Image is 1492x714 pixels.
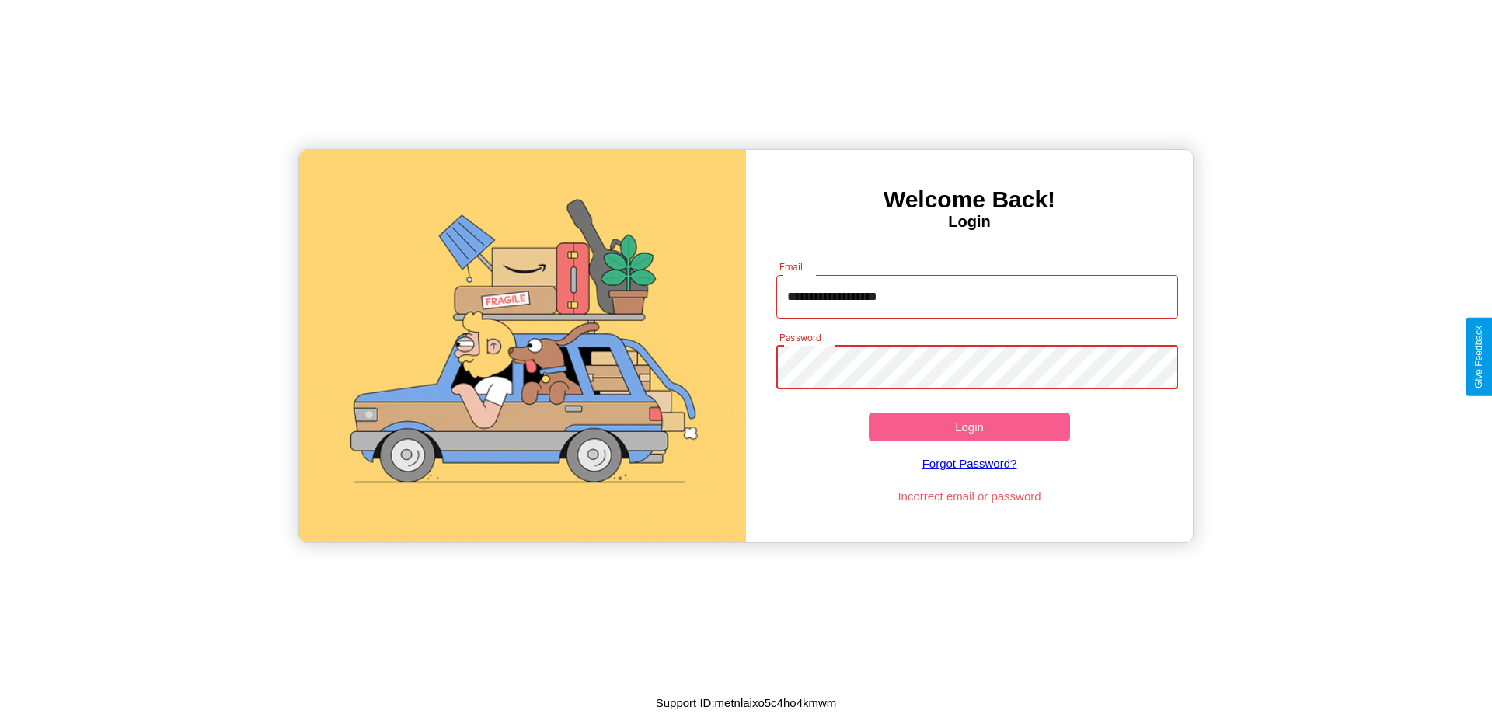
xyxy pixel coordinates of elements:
h3: Welcome Back! [746,186,1193,213]
button: Login [869,413,1070,441]
p: Incorrect email or password [769,486,1171,507]
h4: Login [746,213,1193,231]
label: Password [779,331,821,344]
div: Give Feedback [1473,326,1484,388]
p: Support ID: metnlaixo5c4ho4kmwm [656,692,837,713]
img: gif [299,150,746,542]
a: Forgot Password? [769,441,1171,486]
label: Email [779,260,804,273]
